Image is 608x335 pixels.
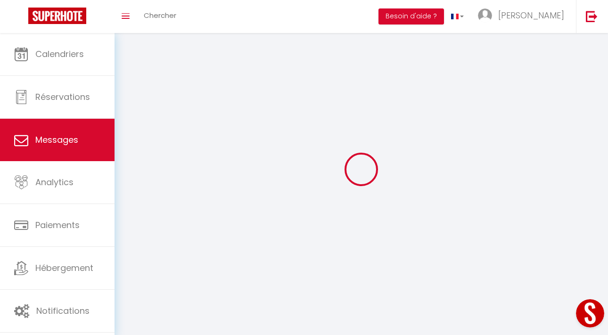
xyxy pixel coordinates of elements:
iframe: LiveChat chat widget [568,295,608,335]
span: Messages [35,134,78,146]
span: Chercher [144,10,176,20]
span: Notifications [36,305,90,317]
button: Besoin d'aide ? [378,8,444,25]
span: Calendriers [35,48,84,60]
span: Paiements [35,219,80,231]
img: logout [586,10,598,22]
img: ... [478,8,492,23]
img: Super Booking [28,8,86,24]
span: Analytics [35,176,74,188]
span: Hébergement [35,262,93,274]
span: Réservations [35,91,90,103]
span: [PERSON_NAME] [498,9,564,21]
